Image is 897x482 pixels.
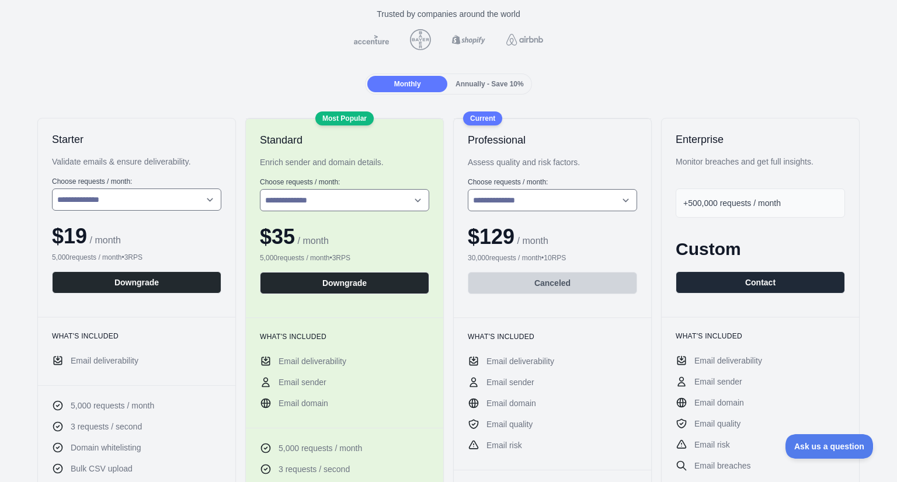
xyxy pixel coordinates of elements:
div: 30,000 requests / month • 10 RPS [468,253,637,263]
div: 5,000 requests / month • 3 RPS [260,253,429,263]
button: Downgrade [260,272,429,294]
iframe: Toggle Customer Support [785,434,874,459]
button: Canceled [468,272,637,294]
span: / month [514,236,548,246]
span: / month [295,236,329,246]
button: Contact [676,271,845,294]
span: Custom [676,239,741,259]
span: $ 129 [468,225,514,249]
